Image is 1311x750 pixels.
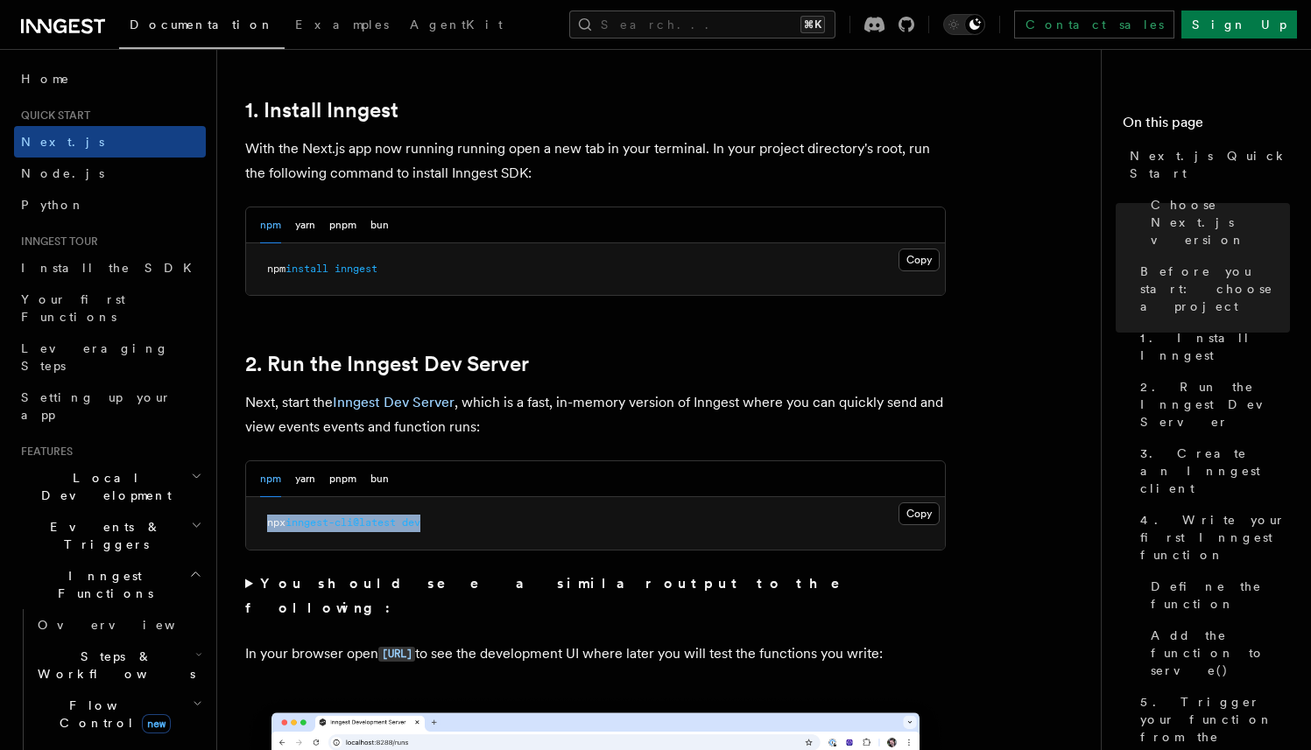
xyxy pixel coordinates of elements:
button: yarn [295,461,315,497]
button: Flow Controlnew [31,690,206,739]
span: Documentation [130,18,274,32]
span: Choose Next.js version [1151,196,1290,249]
code: [URL] [378,647,415,662]
a: 2. Run the Inngest Dev Server [1133,371,1290,438]
span: Examples [295,18,389,32]
span: new [142,714,171,733]
a: AgentKit [399,5,513,47]
span: 4. Write your first Inngest function [1140,511,1290,564]
p: With the Next.js app now running running open a new tab in your terminal. In your project directo... [245,137,946,186]
a: 2. Run the Inngest Dev Server [245,352,529,376]
span: 3. Create an Inngest client [1140,445,1290,497]
span: AgentKit [410,18,503,32]
span: Python [21,198,85,212]
strong: You should see a similar output to the following: [245,575,864,616]
a: Examples [285,5,399,47]
span: 2. Run the Inngest Dev Server [1140,378,1290,431]
button: Copy [899,502,940,525]
button: Events & Triggers [14,511,206,560]
button: yarn [295,207,315,243]
span: Home [21,70,70,88]
span: Quick start [14,109,90,123]
span: Add the function to serve() [1151,627,1290,679]
button: pnpm [329,207,356,243]
a: Inngest Dev Server [333,394,455,410]
span: npx [267,516,285,529]
span: 1. Install Inngest [1140,329,1290,364]
span: Setting up your app [21,390,172,422]
span: Features [14,445,73,459]
span: inngest [335,263,377,275]
span: Steps & Workflows [31,648,195,683]
kbd: ⌘K [800,16,825,33]
a: Sign Up [1181,11,1297,39]
p: In your browser open to see the development UI where later you will test the functions you write: [245,641,946,667]
a: Next.js [14,126,206,158]
a: Python [14,189,206,221]
span: npm [267,263,285,275]
span: Your first Functions [21,292,125,324]
a: Your first Functions [14,284,206,333]
a: Choose Next.js version [1144,189,1290,256]
span: Install the SDK [21,261,202,275]
span: Flow Control [31,697,193,732]
button: Inngest Functions [14,560,206,609]
span: Local Development [14,469,191,504]
span: Next.js Quick Start [1130,147,1290,182]
a: Install the SDK [14,252,206,284]
button: Search...⌘K [569,11,835,39]
span: Events & Triggers [14,518,191,553]
button: pnpm [329,461,356,497]
a: Setting up your app [14,382,206,431]
p: Next, start the , which is a fast, in-memory version of Inngest where you can quickly send and vi... [245,390,946,439]
button: Toggle dark mode [943,14,985,35]
a: Next.js Quick Start [1123,140,1290,189]
a: [URL] [378,645,415,662]
a: Add the function to serve() [1144,620,1290,686]
button: npm [260,207,281,243]
button: bun [370,207,389,243]
a: Contact sales [1014,11,1174,39]
span: Before you start: choose a project [1140,263,1290,315]
button: npm [260,461,281,497]
a: Node.js [14,158,206,189]
button: Steps & Workflows [31,641,206,690]
a: Overview [31,609,206,641]
span: install [285,263,328,275]
span: inngest-cli@latest [285,516,396,529]
button: Copy [899,249,940,271]
button: Local Development [14,462,206,511]
span: Define the function [1151,578,1290,613]
a: 1. Install Inngest [1133,322,1290,371]
h4: On this page [1123,112,1290,140]
span: Overview [38,618,218,632]
summary: You should see a similar output to the following: [245,571,946,620]
span: Leveraging Steps [21,341,169,373]
span: Next.js [21,135,104,149]
span: Inngest Functions [14,567,189,602]
a: 1. Install Inngest [245,98,398,123]
button: bun [370,461,389,497]
span: Node.js [21,166,104,180]
span: Inngest tour [14,235,98,249]
a: Define the function [1144,571,1290,620]
a: 4. Write your first Inngest function [1133,504,1290,571]
a: Before you start: choose a project [1133,256,1290,322]
a: Home [14,63,206,95]
a: 3. Create an Inngest client [1133,438,1290,504]
a: Leveraging Steps [14,333,206,382]
a: Documentation [119,5,285,49]
span: dev [402,516,420,529]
